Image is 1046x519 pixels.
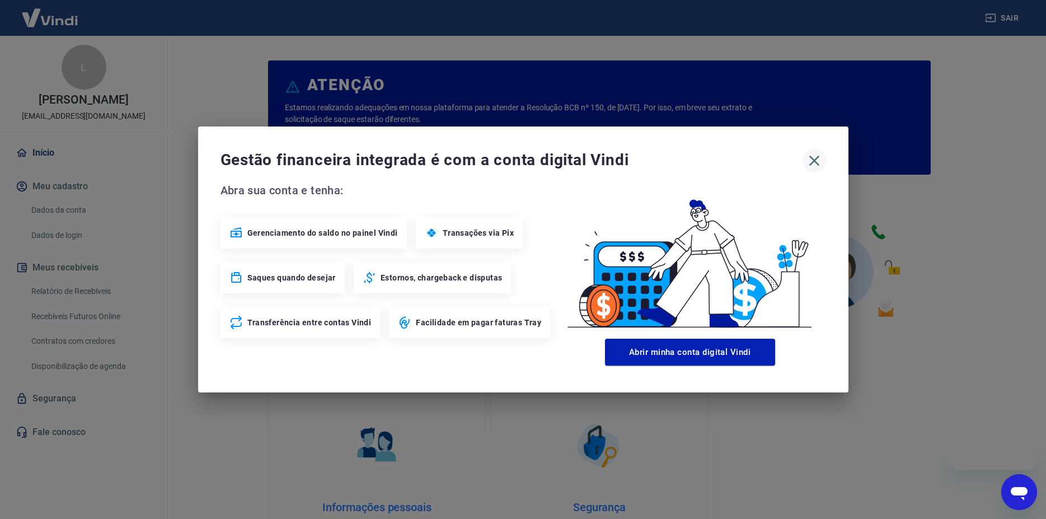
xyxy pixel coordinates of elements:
[221,149,803,171] span: Gestão financeira integrada é com a conta digital Vindi
[247,227,398,239] span: Gerenciamento do saldo no painel Vindi
[221,181,554,199] span: Abra sua conta e tenha:
[554,181,826,334] img: Good Billing
[443,227,514,239] span: Transações via Pix
[247,317,372,328] span: Transferência entre contas Vindi
[605,339,775,366] button: Abrir minha conta digital Vindi
[381,272,502,283] span: Estornos, chargeback e disputas
[416,317,541,328] span: Facilidade em pagar faturas Tray
[948,445,1037,470] iframe: Mensagem da empresa
[1001,474,1037,510] iframe: Botão para abrir a janela de mensagens
[247,272,336,283] span: Saques quando desejar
